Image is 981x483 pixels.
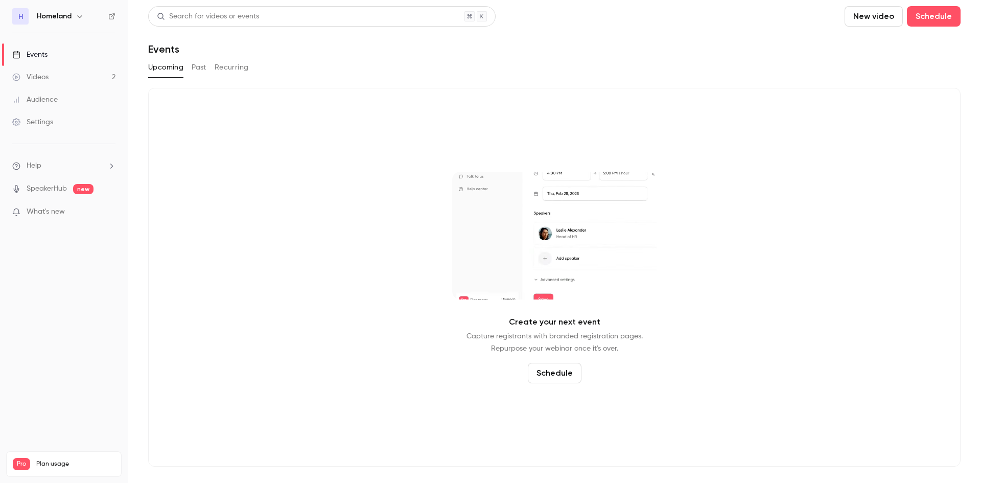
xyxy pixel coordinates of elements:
[73,184,94,194] span: new
[37,11,72,21] h6: Homeland
[27,206,65,217] span: What's new
[27,183,67,194] a: SpeakerHub
[36,460,115,468] span: Plan usage
[12,50,48,60] div: Events
[148,43,179,55] h1: Events
[12,160,115,171] li: help-dropdown-opener
[12,95,58,105] div: Audience
[845,6,903,27] button: New video
[13,458,30,470] span: Pro
[12,72,49,82] div: Videos
[18,11,23,22] span: H
[907,6,961,27] button: Schedule
[157,11,259,22] div: Search for videos or events
[103,208,115,217] iframe: Noticeable Trigger
[215,59,249,76] button: Recurring
[12,117,53,127] div: Settings
[466,330,643,355] p: Capture registrants with branded registration pages. Repurpose your webinar once it's over.
[509,316,600,328] p: Create your next event
[27,160,41,171] span: Help
[528,363,581,383] button: Schedule
[192,59,206,76] button: Past
[148,59,183,76] button: Upcoming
